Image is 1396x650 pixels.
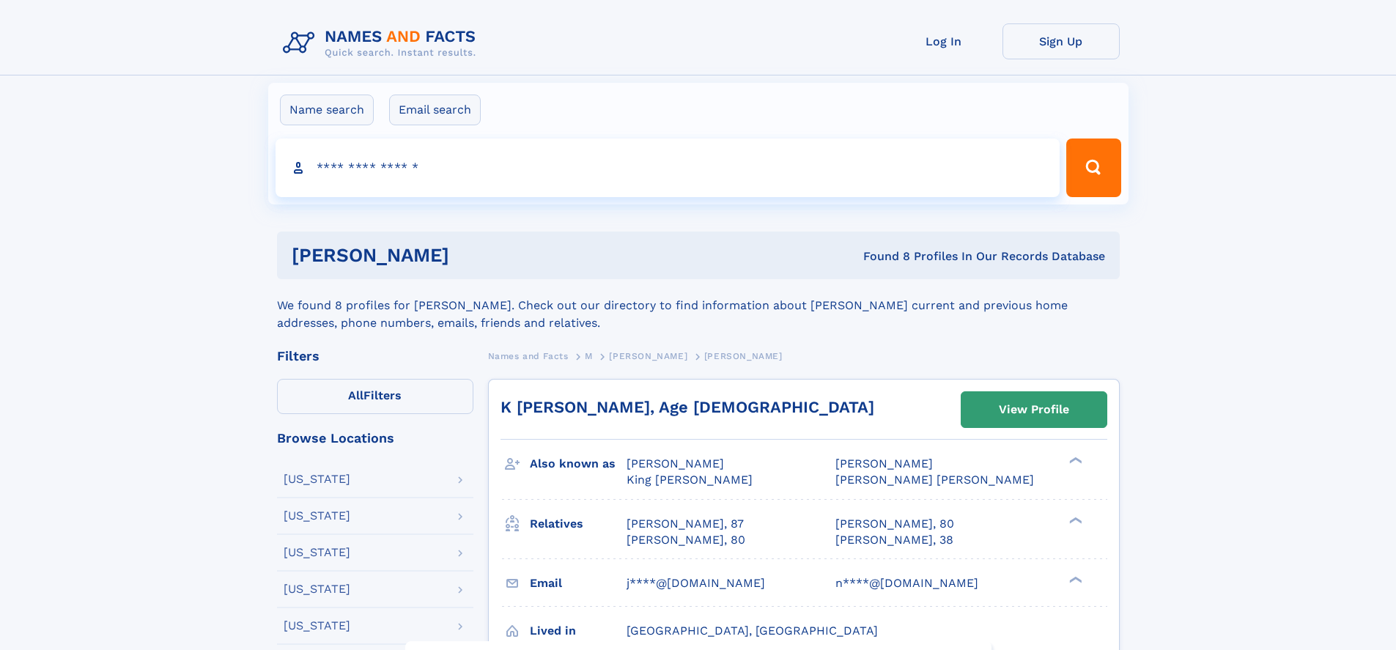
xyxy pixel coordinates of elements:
label: Name search [280,95,374,125]
input: search input [276,139,1060,197]
div: [US_STATE] [284,510,350,522]
div: ❯ [1066,515,1083,525]
h3: Lived in [530,618,627,643]
h3: Relatives [530,511,627,536]
h3: Also known as [530,451,627,476]
span: [PERSON_NAME] [PERSON_NAME] [835,473,1034,487]
div: [US_STATE] [284,473,350,485]
div: [US_STATE] [284,583,350,595]
a: K [PERSON_NAME], Age [DEMOGRAPHIC_DATA] [501,398,874,416]
span: [PERSON_NAME] [609,351,687,361]
span: M [585,351,593,361]
div: ❯ [1066,575,1083,584]
a: Log In [885,23,1002,59]
span: [PERSON_NAME] [704,351,783,361]
h3: Email [530,571,627,596]
a: [PERSON_NAME], 87 [627,516,744,532]
a: [PERSON_NAME], 38 [835,532,953,548]
span: King [PERSON_NAME] [627,473,753,487]
div: We found 8 profiles for [PERSON_NAME]. Check out our directory to find information about [PERSON_... [277,279,1120,332]
a: [PERSON_NAME], 80 [627,532,745,548]
a: M [585,347,593,365]
img: Logo Names and Facts [277,23,488,63]
a: View Profile [961,392,1107,427]
span: [GEOGRAPHIC_DATA], [GEOGRAPHIC_DATA] [627,624,878,638]
div: View Profile [999,393,1069,426]
span: All [348,388,363,402]
div: [US_STATE] [284,547,350,558]
h1: [PERSON_NAME] [292,246,657,265]
label: Filters [277,379,473,414]
a: Sign Up [1002,23,1120,59]
a: Names and Facts [488,347,569,365]
div: Browse Locations [277,432,473,445]
div: [US_STATE] [284,620,350,632]
span: [PERSON_NAME] [627,457,724,470]
a: [PERSON_NAME] [609,347,687,365]
div: Filters [277,350,473,363]
button: Search Button [1066,139,1120,197]
a: [PERSON_NAME], 80 [835,516,954,532]
div: Found 8 Profiles In Our Records Database [656,248,1105,265]
div: ❯ [1066,456,1083,465]
span: [PERSON_NAME] [835,457,933,470]
label: Email search [389,95,481,125]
